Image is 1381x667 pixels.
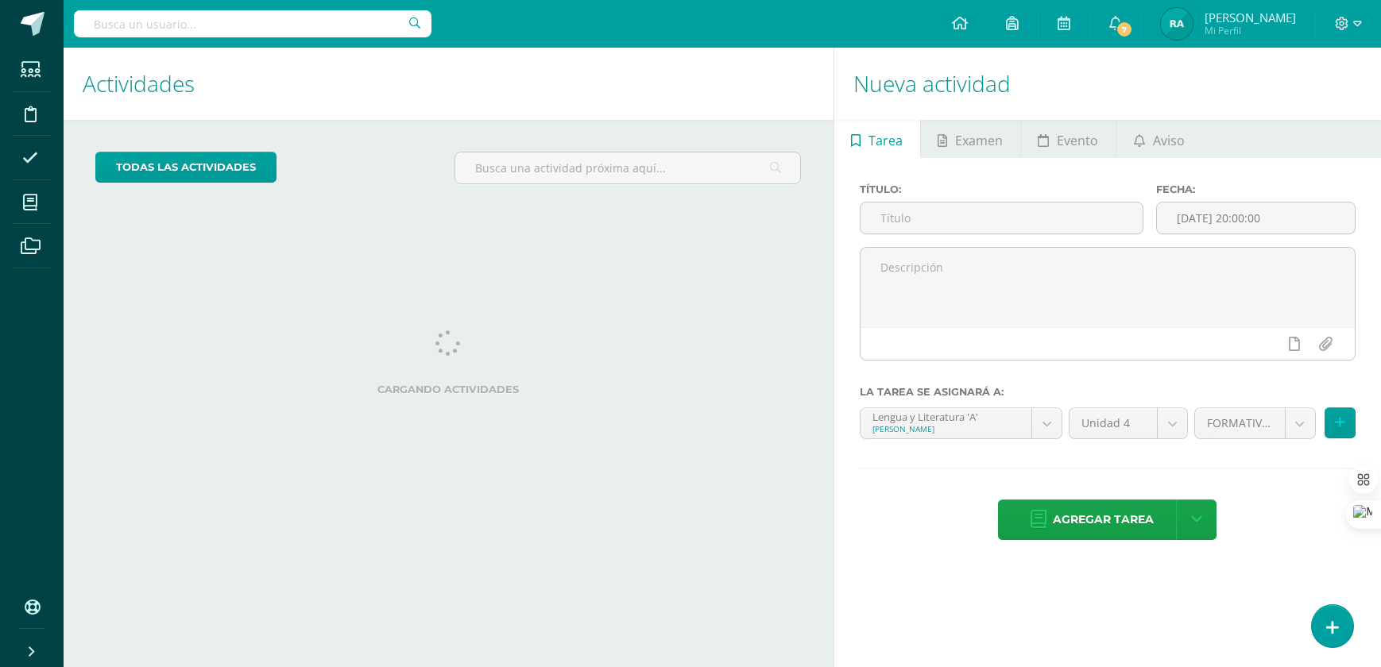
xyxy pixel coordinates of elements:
a: Unidad 4 [1070,408,1187,438]
a: Lengua y Literatura 'A'[PERSON_NAME] [861,408,1062,438]
span: Evento [1057,121,1098,160]
input: Busca un usuario... [74,10,431,37]
input: Título [861,202,1143,233]
span: Mi Perfil [1205,24,1296,37]
span: Aviso [1153,121,1185,160]
label: La tarea se asignará a: [860,386,1356,398]
div: [PERSON_NAME] [872,423,1020,434]
a: Aviso [1116,120,1201,158]
span: [PERSON_NAME] [1205,10,1296,25]
input: Busca una actividad próxima aquí... [455,152,800,183]
div: Lengua y Literatura 'A' [872,408,1020,423]
h1: Actividades [83,48,814,120]
span: Examen [955,121,1003,160]
h1: Nueva actividad [853,48,1363,120]
span: Unidad 4 [1081,408,1145,438]
img: 42a794515383cd36c1593cd70a18a66d.png [1161,8,1193,40]
label: Título: [860,183,1144,195]
a: Tarea [834,120,920,158]
input: Fecha de entrega [1157,202,1355,233]
span: 7 [1116,21,1133,38]
span: FORMATIVO (60.0%) [1207,408,1273,438]
span: Agregar tarea [1053,500,1154,539]
label: Cargando actividades [95,384,802,395]
a: FORMATIVO (60.0%) [1195,408,1315,438]
a: Examen [921,120,1020,158]
a: todas las Actividades [95,152,277,183]
span: Tarea [868,121,903,160]
a: Evento [1021,120,1116,158]
label: Fecha: [1156,183,1356,195]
